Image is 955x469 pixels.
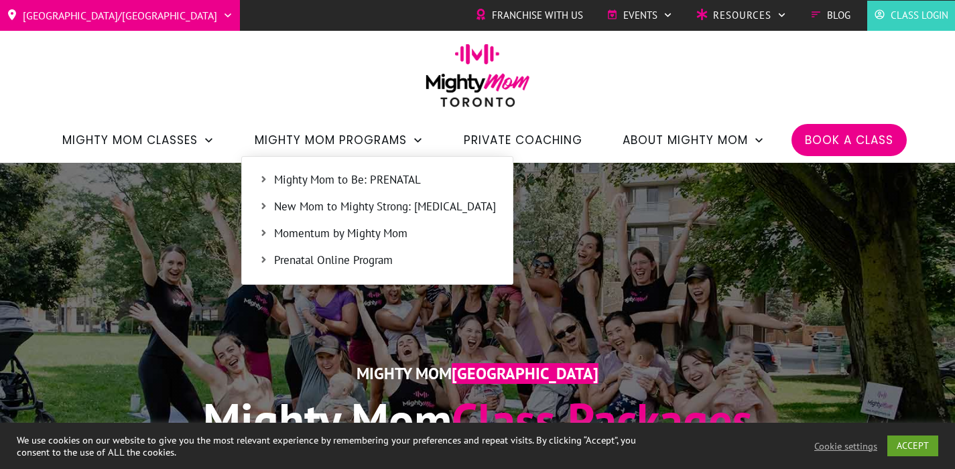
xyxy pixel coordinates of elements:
[274,198,496,216] span: New Mom to Mighty Strong: [MEDICAL_DATA]
[492,5,583,25] span: Franchise with Us
[452,363,598,384] span: [GEOGRAPHIC_DATA]
[810,5,850,25] a: Blog
[7,5,233,26] a: [GEOGRAPHIC_DATA]/[GEOGRAPHIC_DATA]
[255,129,424,151] a: Mighty Mom Programs
[874,5,948,25] a: Class Login
[475,5,583,25] a: Franchise with Us
[805,129,893,151] a: Book a Class
[623,5,657,25] span: Events
[255,129,407,151] span: Mighty Mom Programs
[17,434,662,458] div: We use cookies on our website to give you the most relevant experience by remembering your prefer...
[713,5,771,25] span: Resources
[203,389,452,450] span: Mighty Mom
[464,129,582,151] a: Private Coaching
[62,129,198,151] span: Mighty Mom Classes
[623,129,765,151] a: About Mighty Mom
[249,224,506,244] a: Momentum by Mighty Mom
[62,129,214,151] a: Mighty Mom Classes
[249,251,506,271] a: Prenatal Online Program
[90,389,866,450] h1: Class Packages
[23,5,217,26] span: [GEOGRAPHIC_DATA]/[GEOGRAPHIC_DATA]
[623,129,748,151] span: About Mighty Mom
[249,197,506,217] a: New Mom to Mighty Strong: [MEDICAL_DATA]
[891,5,948,25] span: Class Login
[274,252,496,269] span: Prenatal Online Program
[887,435,938,456] a: ACCEPT
[607,5,673,25] a: Events
[814,440,877,452] a: Cookie settings
[274,225,496,243] span: Momentum by Mighty Mom
[419,44,537,117] img: mightymom-logo-toronto
[274,172,496,189] span: Mighty Mom to Be: PRENATAL
[827,5,850,25] span: Blog
[357,363,452,384] span: Mighty Mom
[249,170,506,190] a: Mighty Mom to Be: PRENATAL
[696,5,787,25] a: Resources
